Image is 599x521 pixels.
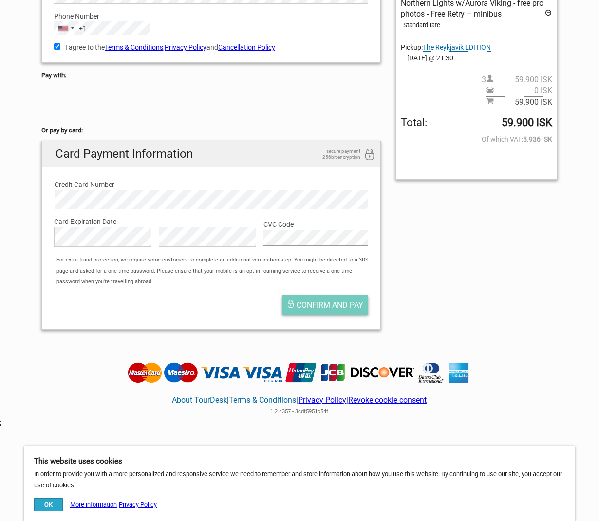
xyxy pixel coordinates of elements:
[401,117,552,129] span: Total to be paid
[486,85,552,96] span: Pickup price
[52,255,380,287] div: For extra fraud protection, we require some customers to complete an additional verification step...
[403,20,552,31] div: Standard rate
[401,134,552,145] span: Of which VAT:
[55,179,368,190] label: Credit Card Number
[54,11,368,21] label: Phone Number
[523,134,552,145] strong: 5.936 ISK
[24,446,575,521] div: In order to provide you with a more personalized and responsive service we need to remember and s...
[312,149,360,160] span: secure payment 256bit encryption
[263,219,368,230] label: CVC Code
[54,216,368,227] label: Card Expiration Date
[482,74,552,85] span: 3 person(s)
[70,501,117,508] a: More information
[34,498,63,511] button: OK
[282,295,368,315] button: Confirm and pay
[486,96,552,108] span: Subtotal
[423,43,491,52] span: Change pickup place
[229,395,296,405] a: Terms & Conditions
[41,125,381,136] h5: Or pay by card:
[165,43,206,51] a: Privacy Policy
[494,85,552,96] span: 0 ISK
[270,409,328,415] span: 1.2.4357 - 3cdf5951c54f
[119,501,157,508] a: Privacy Policy
[401,43,491,52] span: Pickup:
[112,15,124,27] button: Open LiveChat chat widget
[125,362,474,384] img: Tourdesk accepts
[364,149,375,162] i: 256bit encryption
[297,300,363,310] span: Confirm and pay
[79,23,87,34] div: +1
[14,17,110,25] p: We're away right now. Please check back later!
[298,395,346,405] a: Privacy Policy
[502,117,552,128] strong: 59.900 ISK
[34,456,565,466] h5: This website uses cookies
[125,384,474,417] div: | | |
[494,74,552,85] span: 59.900 ISK
[34,498,157,511] div: -
[42,141,380,167] h2: Card Payment Information
[41,70,381,81] h5: Pay with:
[55,22,87,35] button: Selected country
[54,42,368,53] label: I agree to the , and
[348,395,427,405] a: Revoke cookie consent
[401,53,552,63] span: [DATE] @ 21:30
[172,395,227,405] a: About TourDesk
[218,43,275,51] a: Cancellation Policy
[41,93,129,113] iframe: Secure payment button frame
[105,43,163,51] a: Terms & Conditions
[494,97,552,108] span: 59.900 ISK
